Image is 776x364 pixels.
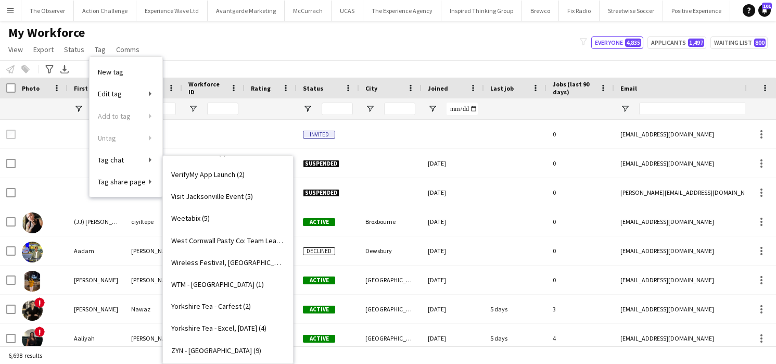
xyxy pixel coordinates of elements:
span: 1,497 [688,39,704,47]
div: [DATE] [422,149,484,178]
button: Brewco [522,1,559,21]
span: First Name [74,84,106,92]
div: [GEOGRAPHIC_DATA] [359,295,422,323]
div: 0 [546,236,614,265]
button: Open Filter Menu [365,104,375,114]
a: View [4,43,27,56]
span: Photo [22,84,40,92]
div: ciyiltepe [125,207,182,236]
div: 4 [546,324,614,353]
span: Joined [428,84,448,92]
button: Avantgarde Marketing [208,1,285,21]
div: 0 [546,149,614,178]
button: Open Filter Menu [188,104,198,114]
div: Dewsbury [359,236,422,265]
div: [PERSON_NAME] [125,236,182,265]
div: [PERSON_NAME] [125,266,182,294]
img: aakash Charles [22,271,43,292]
div: [DATE] [422,295,484,323]
input: Last Name Filter Input [150,103,176,115]
button: Open Filter Menu [74,104,83,114]
span: Jobs (last 90 days) [553,80,595,96]
a: Comms [112,43,144,56]
span: ! [34,297,45,308]
div: [GEOGRAPHIC_DATA] [359,266,422,294]
span: Tag [95,45,106,54]
span: Rating [251,84,271,92]
span: City [365,84,377,92]
input: Status Filter Input [322,103,353,115]
button: The Observer [21,1,74,21]
span: Last job [490,84,514,92]
div: Broxbourne [359,207,422,236]
input: Row Selection is disabled for this row (unchecked) [6,130,16,139]
span: 101 [762,3,772,9]
span: Comms [116,45,139,54]
span: Status [64,45,84,54]
div: 0 [546,207,614,236]
span: Suspended [303,160,339,168]
span: Export [33,45,54,54]
div: Nawaz [125,295,182,323]
input: Workforce ID Filter Input [207,103,238,115]
button: Streetwise Soccer [600,1,663,21]
button: Experience Wave Ltd [136,1,208,21]
span: Active [303,277,335,284]
input: City Filter Input [384,103,415,115]
div: Aadam [68,236,125,265]
div: 3 [546,295,614,323]
div: [PERSON_NAME] [125,324,182,353]
div: 0 [546,120,614,148]
button: Open Filter Menu [620,104,630,114]
span: Declined [303,247,335,255]
div: [DATE] [422,178,484,207]
div: 2433 [182,149,245,178]
div: 5 days [484,324,546,353]
span: Active [303,335,335,343]
a: Export [29,43,58,56]
span: 800 [754,39,766,47]
input: Joined Filter Input [447,103,478,115]
div: [DATE] [422,266,484,294]
span: Status [303,84,323,92]
button: Action Challenge [74,1,136,21]
span: ! [34,327,45,337]
span: Email [620,84,637,92]
img: Aalia Nawaz [22,300,43,321]
span: Invited [303,131,335,139]
a: 101 [758,4,771,17]
button: Open Filter Menu [303,104,312,114]
img: (JJ) jeyhan ciyiltepe [22,212,43,233]
span: Active [303,306,335,313]
button: The Experience Agency [363,1,441,21]
div: [PERSON_NAME] [68,266,125,294]
div: [DATE] [422,207,484,236]
span: Suspended [303,189,339,197]
div: [DATE] [422,236,484,265]
img: Aadam Patel [22,242,43,262]
div: Aaliyah [68,324,125,353]
div: 0 [546,178,614,207]
span: View [8,45,23,54]
span: 4,835 [625,39,641,47]
button: Fix Radio [559,1,600,21]
img: Aaliyah Braithwaite [22,329,43,350]
button: Applicants1,497 [647,36,706,49]
button: Waiting list800 [710,36,768,49]
button: Everyone4,835 [591,36,643,49]
div: [GEOGRAPHIC_DATA] [359,324,422,353]
span: My Workforce [8,25,85,41]
div: [DATE] [422,324,484,353]
a: Status [60,43,88,56]
button: UCAS [332,1,363,21]
div: [PERSON_NAME] [68,295,125,323]
span: Active [303,218,335,226]
div: (JJ) [PERSON_NAME] [68,207,125,236]
a: Tag [91,43,110,56]
button: Open Filter Menu [428,104,437,114]
app-action-btn: Export XLSX [58,63,71,76]
app-action-btn: Advanced filters [43,63,56,76]
button: McCurrach [285,1,332,21]
div: 5 days [484,295,546,323]
button: Inspired Thinking Group [441,1,522,21]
